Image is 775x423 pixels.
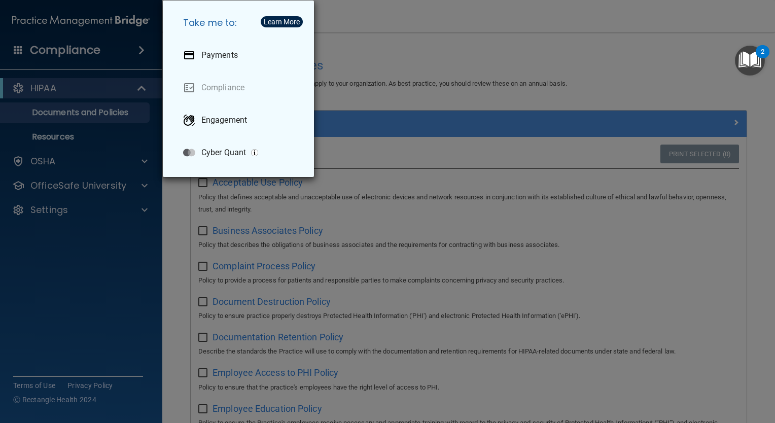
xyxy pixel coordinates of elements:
[264,18,300,25] div: Learn More
[261,16,303,27] button: Learn More
[761,52,764,65] div: 2
[201,115,247,125] p: Engagement
[175,138,306,167] a: Cyber Quant
[175,74,306,102] a: Compliance
[201,148,246,158] p: Cyber Quant
[201,50,238,60] p: Payments
[175,41,306,69] a: Payments
[175,9,306,37] h5: Take me to:
[735,46,765,76] button: Open Resource Center, 2 new notifications
[175,106,306,134] a: Engagement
